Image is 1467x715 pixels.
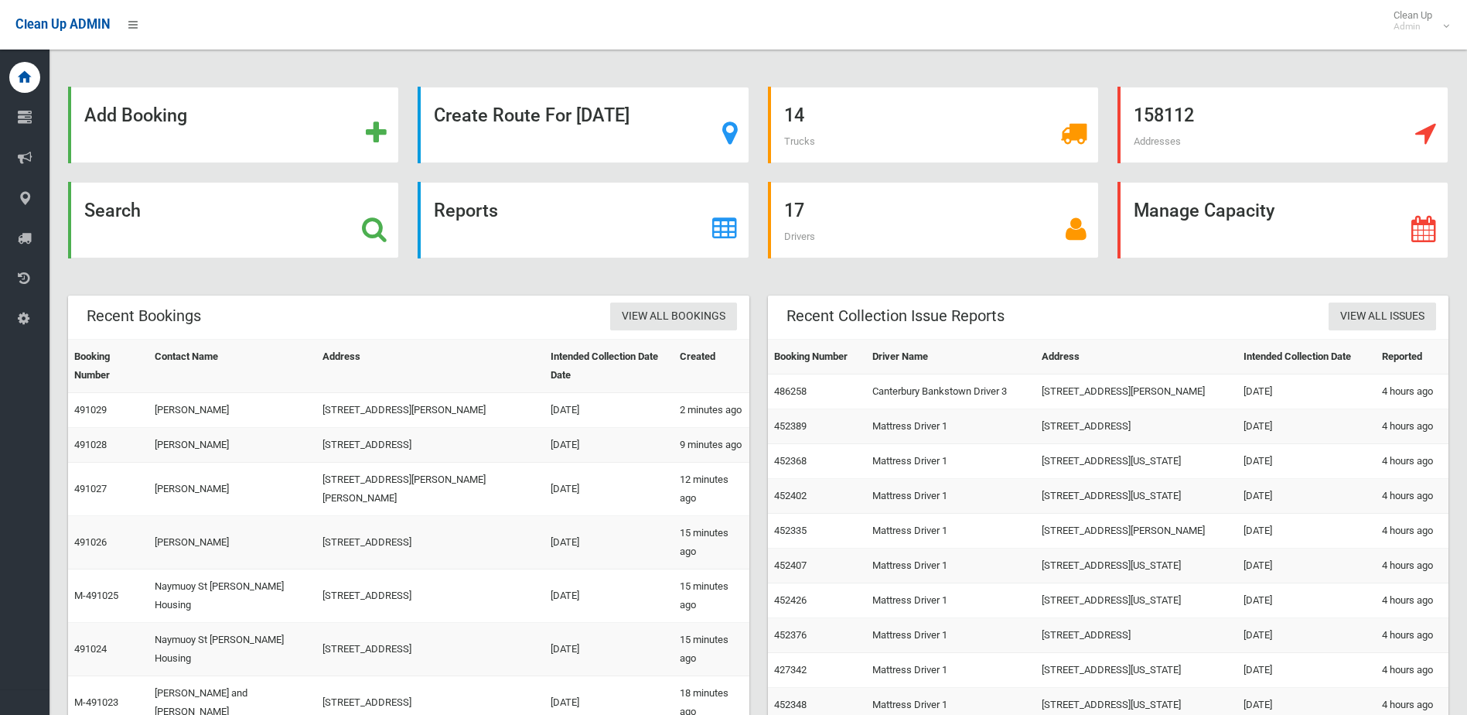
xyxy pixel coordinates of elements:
[544,570,674,623] td: [DATE]
[768,182,1099,258] a: 17 Drivers
[774,525,807,536] a: 452335
[1376,618,1448,653] td: 4 hours ago
[84,104,187,126] strong: Add Booking
[148,623,316,676] td: Naymuoy St [PERSON_NAME] Housing
[674,623,749,676] td: 15 minutes ago
[1035,479,1237,514] td: [STREET_ADDRESS][US_STATE]
[148,463,316,516] td: [PERSON_NAME]
[1237,340,1375,375] th: Intended Collection Date
[866,444,1035,479] td: Mattress Driver 1
[544,393,674,428] td: [DATE]
[1035,653,1237,688] td: [STREET_ADDRESS][US_STATE]
[866,409,1035,444] td: Mattress Driver 1
[544,340,674,393] th: Intended Collection Date Date
[774,455,807,467] a: 452368
[774,490,807,501] a: 452402
[674,570,749,623] td: 15 minutes ago
[1237,583,1375,618] td: [DATE]
[1035,375,1237,409] td: [STREET_ADDRESS][PERSON_NAME]
[316,340,544,393] th: Address
[1376,549,1448,583] td: 4 hours ago
[15,17,110,32] span: Clean Up ADMIN
[1376,583,1448,618] td: 4 hours ago
[1035,583,1237,618] td: [STREET_ADDRESS][US_STATE]
[74,696,118,708] a: M-491023
[1035,340,1237,375] th: Address
[316,393,544,428] td: [STREET_ADDRESS][PERSON_NAME]
[1035,514,1237,549] td: [STREET_ADDRESS][PERSON_NAME]
[74,590,118,601] a: M-491025
[1134,135,1181,147] span: Addresses
[1134,200,1274,221] strong: Manage Capacity
[1237,409,1375,444] td: [DATE]
[768,87,1099,163] a: 14 Trucks
[1237,375,1375,409] td: [DATE]
[610,303,737,331] a: View All Bookings
[774,420,807,432] a: 452389
[418,182,749,258] a: Reports
[866,375,1035,409] td: Canterbury Bankstown Driver 3
[544,463,674,516] td: [DATE]
[1386,9,1448,32] span: Clean Up
[1035,549,1237,583] td: [STREET_ADDRESS][US_STATE]
[316,428,544,463] td: [STREET_ADDRESS]
[68,87,399,163] a: Add Booking
[866,479,1035,514] td: Mattress Driver 1
[74,536,107,548] a: 491026
[1376,340,1448,375] th: Reported
[1117,182,1448,258] a: Manage Capacity
[74,439,107,450] a: 491028
[1376,409,1448,444] td: 4 hours ago
[68,182,399,258] a: Search
[674,428,749,463] td: 9 minutes ago
[316,463,544,516] td: [STREET_ADDRESS][PERSON_NAME][PERSON_NAME]
[1237,514,1375,549] td: [DATE]
[1035,409,1237,444] td: [STREET_ADDRESS]
[84,200,141,221] strong: Search
[866,340,1035,375] th: Driver Name
[434,104,629,126] strong: Create Route For [DATE]
[148,516,316,570] td: [PERSON_NAME]
[866,549,1035,583] td: Mattress Driver 1
[74,483,107,494] a: 491027
[418,87,749,163] a: Create Route For [DATE]
[774,559,807,571] a: 452407
[1237,549,1375,583] td: [DATE]
[1237,653,1375,688] td: [DATE]
[148,340,316,393] th: Contact Name
[774,385,807,397] a: 486258
[866,653,1035,688] td: Mattress Driver 1
[784,231,815,242] span: Drivers
[768,340,867,375] th: Booking Number
[866,618,1035,653] td: Mattress Driver 1
[674,340,749,393] th: Created
[866,514,1035,549] td: Mattress Driver 1
[674,516,749,570] td: 15 minutes ago
[1035,618,1237,653] td: [STREET_ADDRESS]
[784,104,804,126] strong: 14
[434,200,498,221] strong: Reports
[1394,21,1432,32] small: Admin
[544,623,674,676] td: [DATE]
[316,623,544,676] td: [STREET_ADDRESS]
[1376,444,1448,479] td: 4 hours ago
[1376,514,1448,549] td: 4 hours ago
[674,463,749,516] td: 12 minutes ago
[1117,87,1448,163] a: 158112 Addresses
[774,664,807,676] a: 427342
[1329,303,1436,331] a: View All Issues
[544,428,674,463] td: [DATE]
[148,570,316,623] td: Naymuoy St [PERSON_NAME] Housing
[68,301,220,331] header: Recent Bookings
[148,393,316,428] td: [PERSON_NAME]
[774,594,807,606] a: 452426
[148,428,316,463] td: [PERSON_NAME]
[74,404,107,416] a: 491029
[1035,444,1237,479] td: [STREET_ADDRESS][US_STATE]
[1237,618,1375,653] td: [DATE]
[784,200,804,221] strong: 17
[1134,104,1194,126] strong: 158112
[674,393,749,428] td: 2 minutes ago
[1376,375,1448,409] td: 4 hours ago
[866,583,1035,618] td: Mattress Driver 1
